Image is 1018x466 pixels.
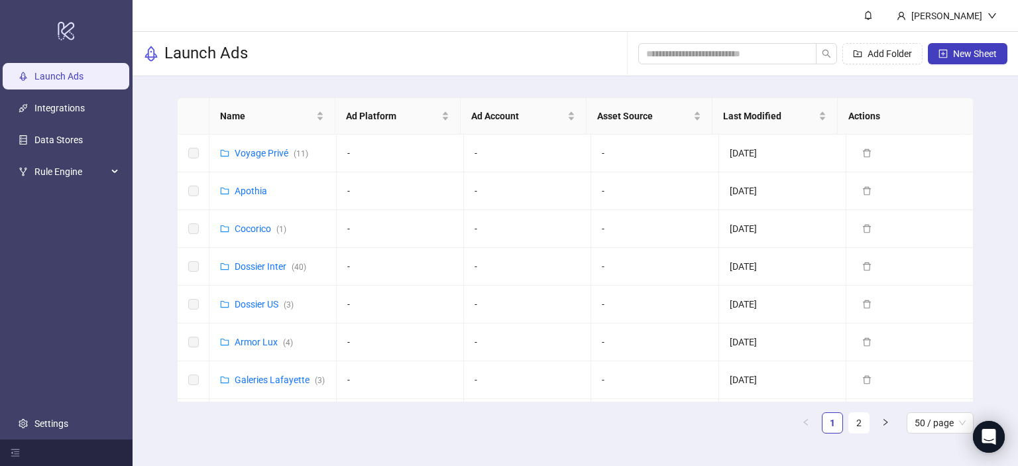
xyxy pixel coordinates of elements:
span: 50 / page [915,413,966,433]
td: - [591,286,718,323]
a: Integrations [34,103,85,113]
a: Voyage Privé(11) [235,148,308,158]
span: plus-square [938,49,948,58]
span: left [802,418,810,426]
span: ( 11 ) [294,149,308,158]
span: delete [862,262,872,271]
span: folder [220,148,229,158]
td: - [464,361,591,399]
td: - [591,361,718,399]
td: [DATE] [719,135,846,172]
span: down [988,11,997,21]
span: Rule Engine [34,158,107,185]
th: Ad Account [461,98,587,135]
span: folder [220,337,229,347]
span: ( 3 ) [284,300,294,310]
span: Asset Source [597,109,691,123]
span: Ad Account [471,109,565,123]
span: delete [862,224,872,233]
span: folder-add [853,49,862,58]
span: bell [864,11,873,20]
td: - [464,210,591,248]
span: ( 1 ) [276,225,286,234]
td: [DATE] [719,286,846,323]
td: [DATE] [719,248,846,286]
span: Ad Platform [346,109,439,123]
td: - [337,135,464,172]
td: - [337,361,464,399]
td: - [591,248,718,286]
span: rocket [143,46,159,62]
td: - [337,286,464,323]
a: Launch Ads [34,71,84,82]
a: Cocorico(1) [235,223,286,234]
a: Settings [34,418,68,429]
div: Page Size [907,412,974,434]
td: - [337,399,464,437]
li: 2 [848,412,870,434]
a: Apothia [235,186,267,196]
td: - [464,286,591,323]
span: ( 3 ) [315,376,325,385]
th: Ad Platform [335,98,461,135]
span: ( 4 ) [283,338,293,347]
span: ( 40 ) [292,262,306,272]
td: - [464,172,591,210]
h3: Launch Ads [164,43,248,64]
span: delete [862,186,872,196]
td: - [591,399,718,437]
span: folder [220,186,229,196]
span: folder [220,375,229,384]
span: Last Modified [723,109,817,123]
td: [DATE] [719,172,846,210]
span: delete [862,375,872,384]
span: folder [220,300,229,309]
td: - [464,135,591,172]
a: Dossier US(3) [235,299,294,310]
td: [DATE] [719,361,846,399]
a: Galeries Lafayette(3) [235,375,325,385]
td: - [591,135,718,172]
div: Open Intercom Messenger [973,421,1005,453]
span: search [822,49,831,58]
span: right [881,418,889,426]
th: Name [209,98,335,135]
span: New Sheet [953,48,997,59]
button: right [875,412,896,434]
span: folder [220,262,229,271]
td: - [591,323,718,361]
button: New Sheet [928,43,1007,64]
a: Data Stores [34,135,83,145]
span: user [897,11,906,21]
div: [PERSON_NAME] [906,9,988,23]
span: fork [19,167,28,176]
li: Next Page [875,412,896,434]
a: Dossier Inter(40) [235,261,306,272]
td: - [337,248,464,286]
td: [DATE] [719,323,846,361]
span: delete [862,337,872,347]
li: 1 [822,412,843,434]
a: 1 [822,413,842,433]
span: Name [220,109,313,123]
td: - [591,210,718,248]
td: - [464,323,591,361]
td: - [337,323,464,361]
span: delete [862,300,872,309]
th: Actions [838,98,964,135]
td: - [464,399,591,437]
button: left [795,412,817,434]
td: - [337,210,464,248]
td: - [591,172,718,210]
td: - [337,172,464,210]
span: Add Folder [868,48,912,59]
th: Last Modified [712,98,838,135]
li: Previous Page [795,412,817,434]
span: menu-fold [11,448,20,457]
td: [DATE] [719,210,846,248]
a: Armor Lux(4) [235,337,293,347]
span: folder [220,224,229,233]
span: delete [862,148,872,158]
td: - [464,248,591,286]
button: Add Folder [842,43,923,64]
